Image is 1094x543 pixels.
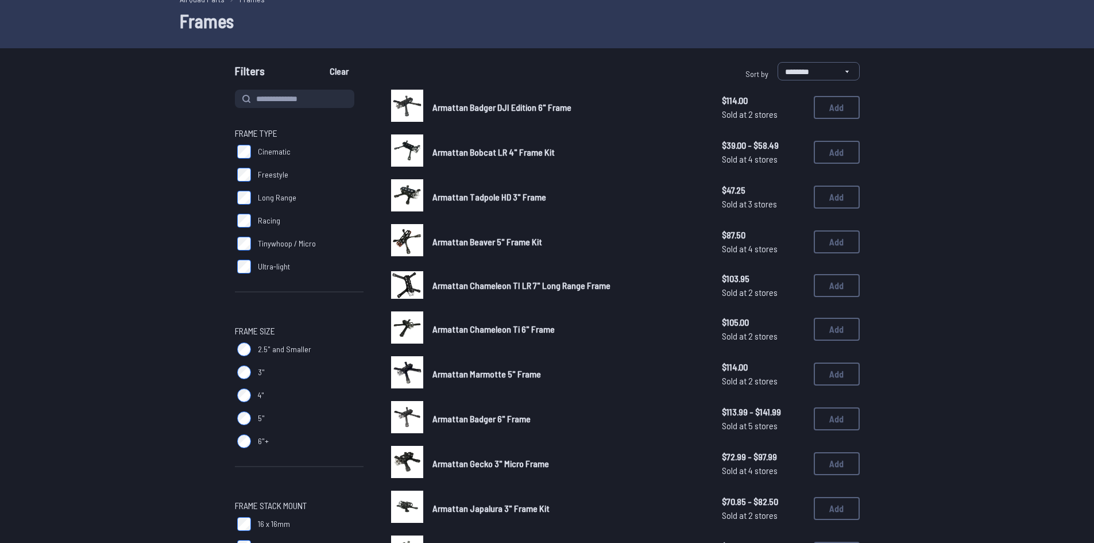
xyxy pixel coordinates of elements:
[391,311,423,347] a: image
[722,464,805,477] span: Sold at 4 stores
[722,450,805,464] span: $72.99 - $97.99
[235,62,265,85] span: Filters
[237,411,251,425] input: 5"
[237,342,251,356] input: 2.5" and Smaller
[814,452,860,475] button: Add
[722,374,805,388] span: Sold at 2 stores
[258,344,311,355] span: 2.5" and Smaller
[814,318,860,341] button: Add
[778,62,860,80] select: Sort by
[258,436,269,447] span: 6"+
[432,502,703,515] a: Armattan Japalura 3" Frame Kit
[391,356,423,388] img: image
[432,368,541,379] span: Armattan Marmotte 5" Frame
[432,503,550,514] span: Armattan Japalura 3" Frame Kit
[814,186,860,209] button: Add
[391,134,423,167] img: image
[235,324,275,338] span: Frame Size
[432,147,555,157] span: Armattan Bobcat LR 4" Frame Kit
[432,235,703,249] a: Armattan Beaver 5" Frame Kit
[432,280,610,291] span: Armattan Chameleon TI LR 7" Long Range Frame
[391,90,423,122] img: image
[814,230,860,253] button: Add
[391,134,423,170] a: image
[180,7,915,34] h1: Frames
[391,356,423,392] a: image
[391,179,423,215] a: image
[258,367,265,378] span: 3"
[722,315,805,329] span: $105.00
[432,102,571,113] span: Armattan Badger DJI Edition 6" Frame
[432,191,546,202] span: Armattan Tadpole HD 3" Frame
[814,497,860,520] button: Add
[237,237,251,251] input: Tinywhoop / Micro
[258,192,296,203] span: Long Range
[432,412,703,426] a: Armattan Badger 6" Frame
[432,145,703,159] a: Armattan Bobcat LR 4" Frame Kit
[432,458,549,469] span: Armattan Gecko 3" Micro Frame
[258,518,290,530] span: 16 x 16mm
[722,509,805,522] span: Sold at 2 stores
[722,405,805,419] span: $113.99 - $141.99
[391,90,423,125] a: image
[722,107,805,121] span: Sold at 2 stores
[237,434,251,448] input: 6"+
[391,401,423,437] a: image
[432,101,703,114] a: Armattan Badger DJI Edition 6" Frame
[432,367,703,381] a: Armattan Marmotte 5" Frame
[722,152,805,166] span: Sold at 4 stores
[391,491,423,526] a: image
[237,365,251,379] input: 3"
[235,499,307,513] span: Frame Stack Mount
[745,69,768,79] span: Sort by
[258,215,280,226] span: Racing
[258,413,265,424] span: 5"
[237,145,251,159] input: Cinematic
[432,324,555,334] span: Armattan Chameleon Ti 6" Frame
[722,197,805,211] span: Sold at 3 stores
[722,419,805,433] span: Sold at 5 stores
[258,169,288,180] span: Freestyle
[237,517,251,531] input: 16 x 16mm
[391,446,423,478] img: image
[722,242,805,256] span: Sold at 4 stores
[237,260,251,274] input: Ultra-light
[391,491,423,523] img: image
[432,457,703,471] a: Armattan Gecko 3" Micro Frame
[391,269,423,302] a: image
[722,360,805,374] span: $114.00
[722,183,805,197] span: $47.25
[237,191,251,205] input: Long Range
[391,179,423,211] img: image
[722,94,805,107] span: $114.00
[432,236,542,247] span: Armattan Beaver 5" Frame Kit
[722,272,805,286] span: $103.95
[432,190,703,204] a: Armattan Tadpole HD 3" Frame
[432,279,703,292] a: Armattan Chameleon TI LR 7" Long Range Frame
[258,238,316,249] span: Tinywhoop / Micro
[258,261,290,272] span: Ultra-light
[237,214,251,228] input: Racing
[258,390,264,401] span: 4"
[235,126,277,140] span: Frame Type
[432,413,531,424] span: Armattan Badger 6" Frame
[722,138,805,152] span: $39.00 - $58.49
[391,446,423,482] a: image
[237,168,251,182] input: Freestyle
[722,286,805,299] span: Sold at 2 stores
[258,146,291,157] span: Cinematic
[814,407,860,430] button: Add
[391,311,423,344] img: image
[391,224,423,260] a: image
[722,495,805,509] span: $70.85 - $82.50
[391,271,423,299] img: image
[814,274,860,297] button: Add
[237,388,251,402] input: 4"
[722,228,805,242] span: $87.50
[814,96,860,119] button: Add
[391,224,423,256] img: image
[320,62,358,80] button: Clear
[814,363,860,386] button: Add
[722,329,805,343] span: Sold at 2 stores
[432,322,703,336] a: Armattan Chameleon Ti 6" Frame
